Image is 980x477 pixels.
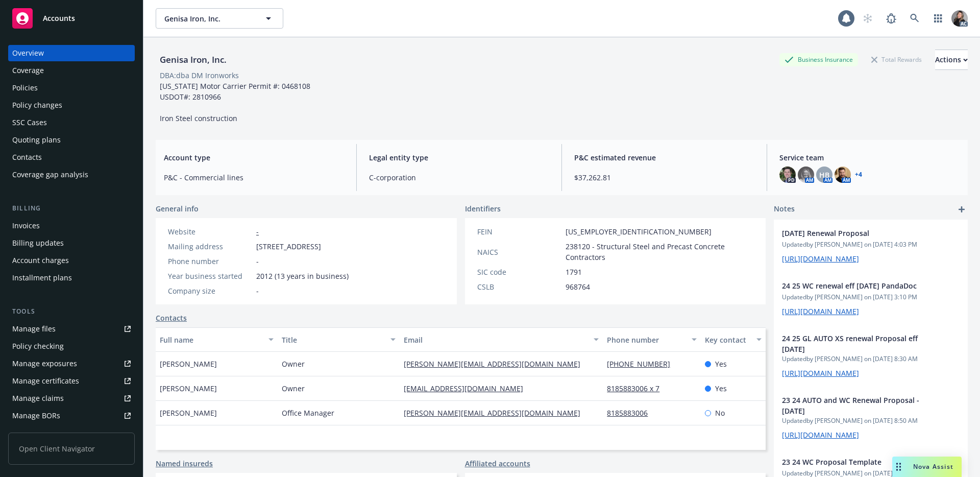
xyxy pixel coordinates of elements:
[8,166,135,183] a: Coverage gap analysis
[8,390,135,407] a: Manage claims
[8,80,135,96] a: Policies
[782,306,859,316] a: [URL][DOMAIN_NAME]
[12,166,88,183] div: Coverage gap analysis
[892,457,962,477] button: Nova Assist
[12,132,61,148] div: Quoting plans
[160,359,217,369] span: [PERSON_NAME]
[8,218,135,234] a: Invoices
[8,149,135,165] a: Contacts
[782,254,859,264] a: [URL][DOMAIN_NAME]
[404,408,589,418] a: [PERSON_NAME][EMAIL_ADDRESS][DOMAIN_NAME]
[607,359,678,369] a: [PHONE_NUMBER]
[819,170,829,180] span: HB
[774,203,795,216] span: Notes
[892,457,905,477] div: Drag to move
[12,373,79,389] div: Manage certificates
[12,355,77,372] div: Manage exposures
[8,62,135,79] a: Coverage
[835,166,851,183] img: photo
[477,267,561,277] div: SIC code
[156,8,283,29] button: Genisa Iron, Inc.
[935,50,968,70] button: Actions
[404,335,587,345] div: Email
[8,373,135,389] a: Manage certificates
[477,226,561,237] div: FEIN
[164,172,344,183] span: P&C - Commercial lines
[8,4,135,33] a: Accounts
[935,50,968,69] div: Actions
[12,62,44,79] div: Coverage
[8,132,135,148] a: Quoting plans
[566,226,712,237] span: [US_EMPLOYER_IDENTIFICATION_NUMBER]
[774,220,968,272] div: [DATE] Renewal ProposalUpdatedby [PERSON_NAME] on [DATE] 4:03 PM[URL][DOMAIN_NAME]
[12,218,40,234] div: Invoices
[774,387,968,448] div: 23 24 AUTO and WC Renewal Proposal - [DATE]Updatedby [PERSON_NAME] on [DATE] 8:50 AM[URL][DOMAIN_...
[566,241,754,263] span: 238120 - Structural Steel and Precast Concrete Contractors
[168,285,252,296] div: Company size
[955,203,968,216] a: add
[156,313,187,323] a: Contacts
[12,235,64,251] div: Billing updates
[782,416,960,425] span: Updated by [PERSON_NAME] on [DATE] 8:50 AM
[168,256,252,267] div: Phone number
[705,335,750,345] div: Key contact
[603,327,700,352] button: Phone number
[782,457,933,467] span: 23 24 WC Proposal Template
[866,53,927,66] div: Total Rewards
[168,241,252,252] div: Mailing address
[256,227,259,236] a: -
[782,333,933,354] span: 24 25 GL AUTO XS renewal Proposal eff [DATE]
[607,335,685,345] div: Phone number
[951,10,968,27] img: photo
[12,390,64,407] div: Manage claims
[8,235,135,251] a: Billing updates
[782,430,859,440] a: [URL][DOMAIN_NAME]
[282,383,305,394] span: Owner
[881,8,901,29] a: Report a Bug
[12,408,60,424] div: Manage BORs
[12,149,42,165] div: Contacts
[156,458,213,469] a: Named insureds
[282,408,334,418] span: Office Manager
[256,256,259,267] span: -
[8,355,135,372] a: Manage exposures
[782,368,859,378] a: [URL][DOMAIN_NAME]
[369,152,549,163] span: Legal entity type
[12,270,72,286] div: Installment plans
[774,272,968,325] div: 24 25 WC renewal eff [DATE] PandaDocUpdatedby [PERSON_NAME] on [DATE] 3:10 PM[URL][DOMAIN_NAME]
[607,408,656,418] a: 8185883006
[12,80,38,96] div: Policies
[779,152,960,163] span: Service team
[8,408,135,424] a: Manage BORs
[43,14,75,22] span: Accounts
[168,271,252,281] div: Year business started
[782,240,960,249] span: Updated by [PERSON_NAME] on [DATE] 4:03 PM
[400,327,603,352] button: Email
[256,285,259,296] span: -
[8,114,135,131] a: SSC Cases
[160,408,217,418] span: [PERSON_NAME]
[701,327,766,352] button: Key contact
[715,408,725,418] span: No
[12,114,47,131] div: SSC Cases
[404,384,531,393] a: [EMAIL_ADDRESS][DOMAIN_NAME]
[278,327,400,352] button: Title
[465,203,501,214] span: Identifiers
[715,359,727,369] span: Yes
[160,383,217,394] span: [PERSON_NAME]
[12,338,64,354] div: Policy checking
[465,458,530,469] a: Affiliated accounts
[160,81,310,123] span: [US_STATE] Motor Carrier Permit #: 0468108 USDOT#: 2810966 Iron Steel construction
[369,172,549,183] span: C-corporation
[566,267,582,277] span: 1791
[164,13,253,24] span: Genisa Iron, Inc.
[12,45,44,61] div: Overview
[782,395,933,416] span: 23 24 AUTO and WC Renewal Proposal - [DATE]
[8,338,135,354] a: Policy checking
[282,359,305,369] span: Owner
[715,383,727,394] span: Yes
[156,327,278,352] button: Full name
[8,433,135,465] span: Open Client Navigator
[12,321,56,337] div: Manage files
[798,166,814,183] img: photo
